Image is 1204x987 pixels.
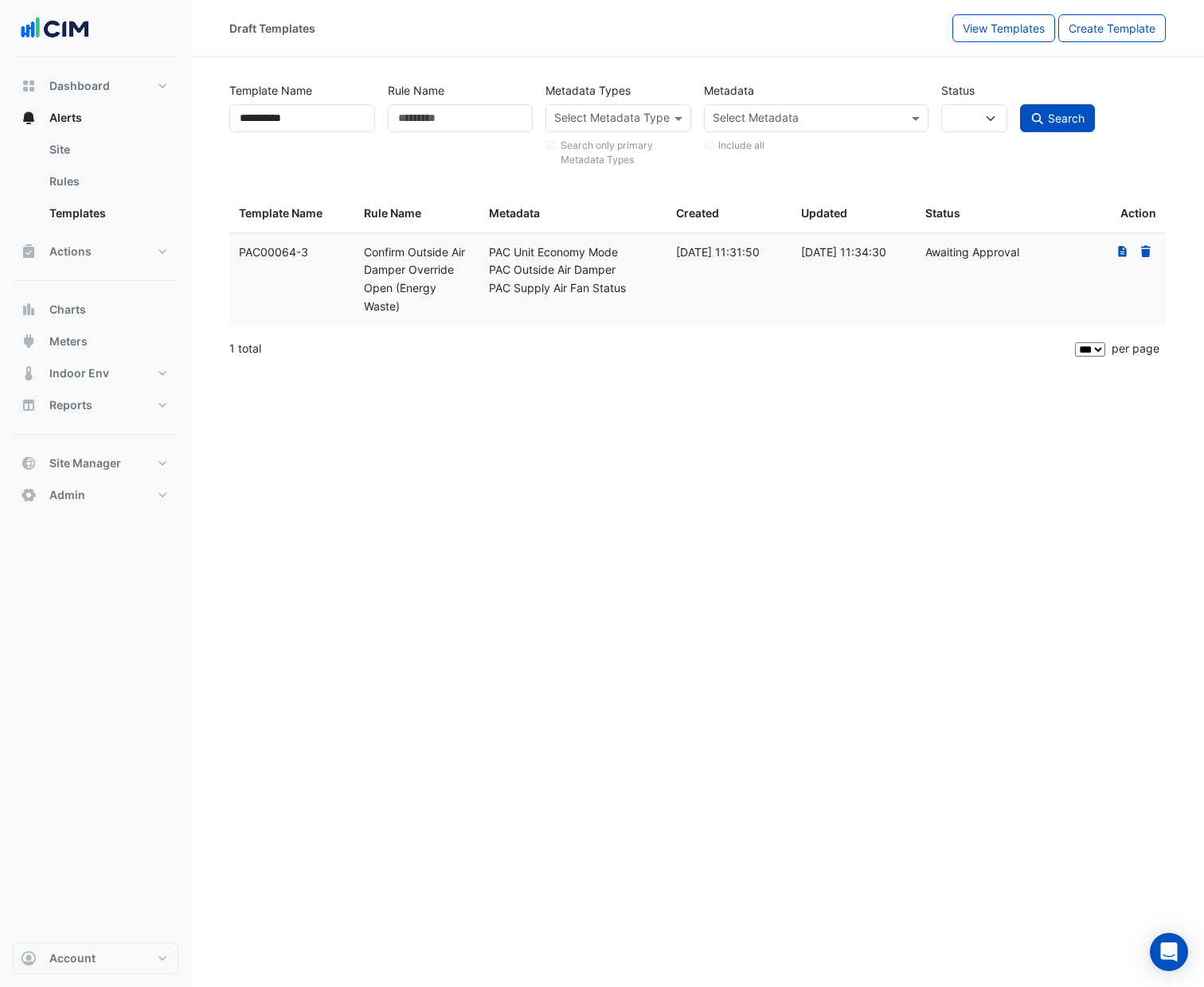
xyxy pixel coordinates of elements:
div: PAC Supply Air Fan Status [489,279,657,298]
label: Status [941,76,975,104]
span: Account [49,950,96,966]
label: Metadata Types [545,76,631,104]
div: 1 total [229,329,1072,369]
span: Reports [49,397,92,413]
span: Indoor Env [49,365,109,381]
button: View Templates [952,14,1055,42]
button: Admin [13,479,178,511]
button: Search [1020,104,1095,132]
span: Rule Name [364,206,421,220]
button: Indoor Env [13,357,178,389]
label: Template Name [229,76,312,104]
div: Open Intercom Messenger [1150,933,1188,971]
span: Template Name [239,206,322,220]
div: PAC00064-3 [239,244,345,262]
label: Search only primary Metadata Types [561,138,691,168]
app-icon: Charts [21,302,37,318]
label: Include all [718,138,764,153]
span: Action [1120,205,1156,223]
span: Charts [49,302,86,318]
app-icon: Site Manager [21,455,37,471]
button: Reports [13,389,178,421]
button: Meters [13,326,178,357]
div: Select Metadata [710,109,799,130]
div: PAC Outside Air Damper [489,261,657,279]
span: per page [1112,341,1159,355]
div: Alerts [13,134,178,236]
app-icon: Actions [21,244,37,259]
app-icon: Alerts [21,110,37,126]
fa-icon: The template has an existing draft that has been submitted for approval. Click 'Edit' if you woul... [1116,245,1130,259]
a: Rules [37,166,178,197]
img: Company Logo [19,13,91,45]
span: View Templates [963,21,1045,35]
div: Select Metadata Type [552,109,670,130]
app-icon: Meters [21,334,37,349]
span: Actions [49,244,92,259]
a: Delete [1139,245,1153,259]
span: Updated [801,206,847,220]
a: Site [37,134,178,166]
div: Draft Templates [229,20,315,37]
label: Metadata [704,76,754,104]
button: Dashboard [13,70,178,102]
span: Status [925,206,960,220]
span: Created [676,206,719,220]
div: [DATE] 11:31:50 [676,244,782,262]
span: Awaiting Approval [925,245,1019,259]
span: Meters [49,334,88,349]
button: Actions [13,236,178,267]
span: Create Template [1069,21,1155,35]
app-icon: Admin [21,487,37,503]
div: [DATE] 11:34:30 [801,244,907,262]
span: Site Manager [49,455,121,471]
button: Alerts [13,102,178,134]
span: Alerts [49,110,82,126]
app-icon: Indoor Env [21,365,37,381]
button: Charts [13,294,178,326]
a: Templates [37,197,178,229]
span: Admin [49,487,85,503]
label: Rule Name [388,76,444,104]
button: Account [13,942,178,974]
span: Metadata [489,206,540,220]
app-icon: Dashboard [21,78,37,94]
app-icon: Reports [21,397,37,413]
button: Create Template [1058,14,1166,42]
div: PAC Unit Economy Mode [489,244,657,262]
span: Search [1048,111,1085,125]
button: Site Manager [13,447,178,479]
div: Confirm Outside Air Damper Override Open (Energy Waste) [364,244,470,316]
span: Dashboard [49,78,110,94]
